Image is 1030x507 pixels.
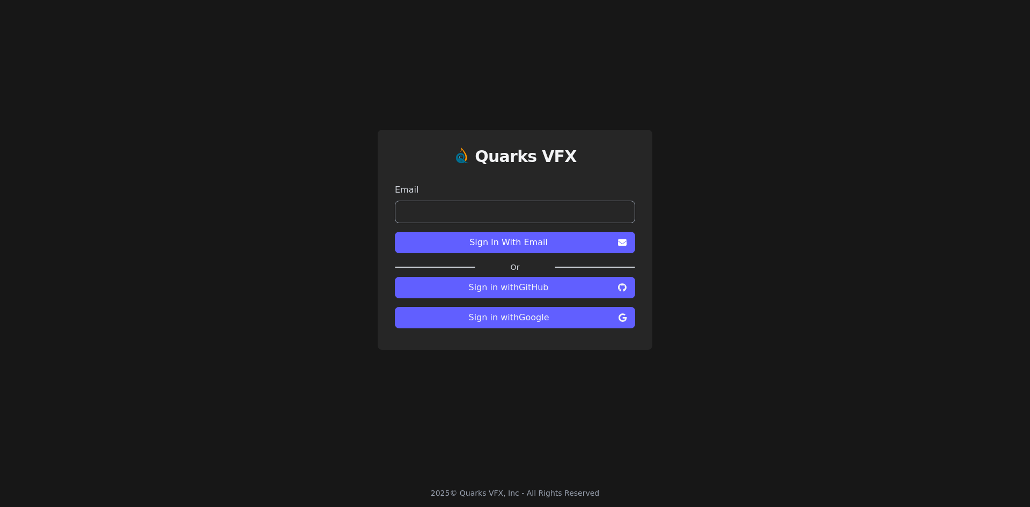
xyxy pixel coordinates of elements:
button: Sign in withGoogle [395,307,635,328]
h1: Quarks VFX [475,147,577,166]
a: Quarks VFX [475,147,577,175]
button: Sign In With Email [395,232,635,253]
span: Sign In With Email [403,236,614,249]
button: Sign in withGitHub [395,277,635,298]
div: 2025 © Quarks VFX, Inc - All Rights Reserved [431,488,600,498]
label: Or [475,262,555,273]
span: Sign in with Google [403,311,614,324]
span: Sign in with GitHub [403,281,614,294]
label: Email [395,183,635,196]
